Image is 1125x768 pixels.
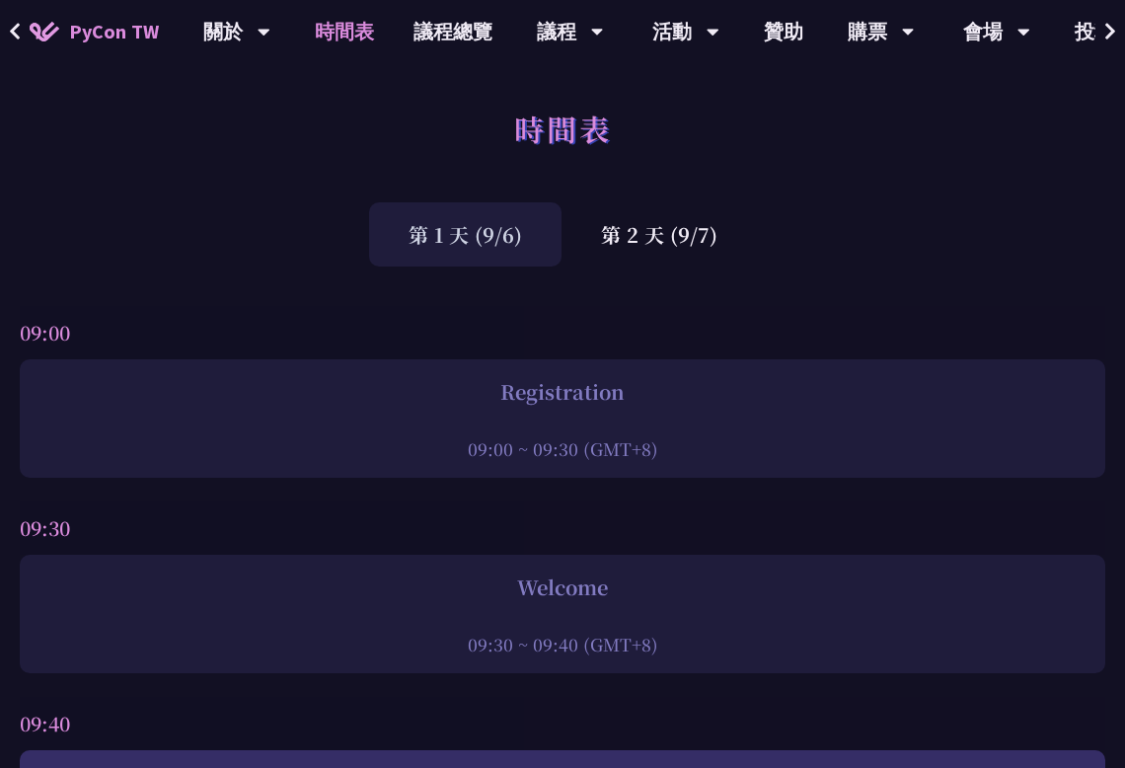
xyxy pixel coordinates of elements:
[30,632,1095,656] div: 09:30 ~ 09:40 (GMT+8)
[20,501,1105,555] div: 09:30
[30,436,1095,461] div: 09:00 ~ 09:30 (GMT+8)
[20,306,1105,359] div: 09:00
[10,7,179,56] a: PyCon TW
[30,22,59,41] img: Home icon of PyCon TW 2025
[20,697,1105,750] div: 09:40
[369,202,562,267] div: 第 1 天 (9/6)
[562,202,757,267] div: 第 2 天 (9/7)
[30,573,1095,602] div: Welcome
[30,377,1095,407] div: Registration
[69,17,159,46] span: PyCon TW
[514,99,612,158] h1: 時間表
